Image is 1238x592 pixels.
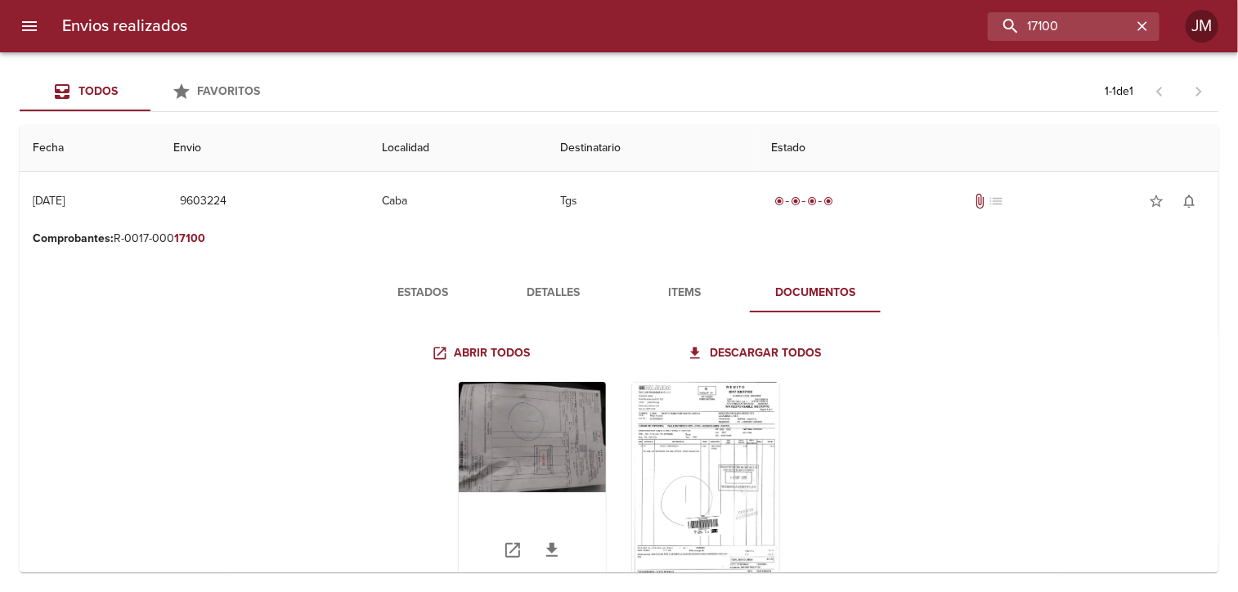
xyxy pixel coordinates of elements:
button: Agregar a favoritos [1140,185,1173,218]
span: Pagina siguiente [1179,72,1218,111]
div: JM [1186,10,1218,43]
a: Abrir todos [428,339,537,369]
a: Descargar todos [684,339,828,369]
span: radio_button_checked [807,196,817,206]
span: Detalles [498,283,609,303]
span: Documentos [760,283,871,303]
span: Descargar todos [690,343,821,364]
b: Comprobantes : [33,231,114,245]
span: Todos [78,84,118,98]
span: Tiene documentos adjuntos [971,193,988,209]
span: radio_button_checked [823,196,833,206]
th: Destinatario [548,125,758,172]
a: Abrir [493,531,532,570]
td: Tgs [548,172,758,231]
span: star_border [1148,193,1164,209]
th: Envio [160,125,369,172]
span: radio_button_checked [774,196,784,206]
h6: Envios realizados [62,13,187,39]
span: Pagina anterior [1140,83,1179,99]
div: Tabs detalle de guia [357,273,881,312]
button: Activar notificaciones [1173,185,1205,218]
a: Descargar [532,531,572,570]
input: buscar [988,12,1132,41]
em: 17100 [174,231,205,245]
div: Tabs Envios [20,72,281,111]
span: Estados [367,283,478,303]
p: 1 - 1 de 1 [1105,83,1133,100]
span: Items [629,283,740,303]
div: Entregado [771,193,837,209]
div: [DATE] [33,194,65,208]
div: Abrir información de usuario [1186,10,1218,43]
p: R-0017-000 [33,231,1205,247]
span: radio_button_checked [791,196,801,206]
th: Fecha [20,125,160,172]
span: Abrir todos [435,343,531,364]
th: Localidad [369,125,547,172]
span: Favoritos [198,84,261,98]
span: 9603224 [180,191,227,212]
button: menu [10,7,49,46]
th: Estado [758,125,1218,172]
span: notifications_none [1181,193,1197,209]
span: No tiene pedido asociado [988,193,1004,209]
button: 9603224 [173,186,233,217]
td: Caba [369,172,547,231]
